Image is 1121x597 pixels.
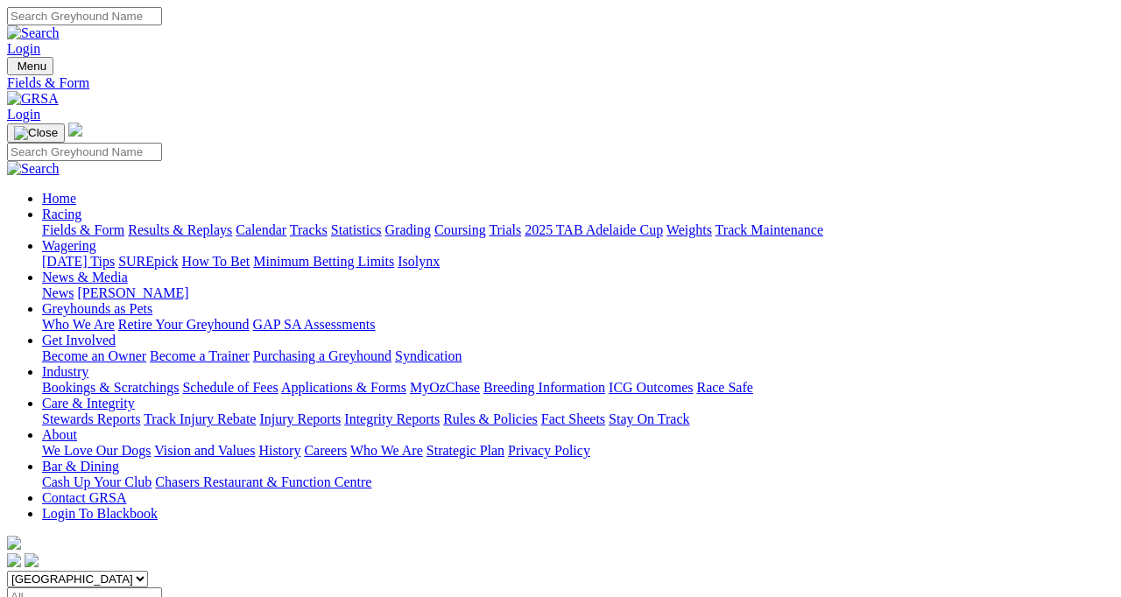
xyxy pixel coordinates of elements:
[42,285,1114,301] div: News & Media
[14,126,58,140] img: Close
[118,254,178,269] a: SUREpick
[182,254,250,269] a: How To Bet
[155,474,371,489] a: Chasers Restaurant & Function Centre
[304,443,347,458] a: Careers
[42,364,88,379] a: Industry
[42,348,1114,364] div: Get Involved
[508,443,590,458] a: Privacy Policy
[42,348,146,363] a: Become an Owner
[42,396,135,411] a: Care & Integrity
[483,380,605,395] a: Breeding Information
[666,222,712,237] a: Weights
[77,285,188,300] a: [PERSON_NAME]
[395,348,462,363] a: Syndication
[42,191,76,206] a: Home
[7,143,162,161] input: Search
[696,380,752,395] a: Race Safe
[42,333,116,348] a: Get Involved
[350,443,423,458] a: Who We Are
[609,380,693,395] a: ICG Outcomes
[42,427,77,442] a: About
[154,443,255,458] a: Vision and Values
[42,443,151,458] a: We Love Our Dogs
[7,553,21,567] img: facebook.svg
[259,411,341,426] a: Injury Reports
[42,380,179,395] a: Bookings & Scratchings
[42,411,140,426] a: Stewards Reports
[7,57,53,75] button: Toggle navigation
[42,254,1114,270] div: Wagering
[489,222,521,237] a: Trials
[42,301,152,316] a: Greyhounds as Pets
[42,490,126,505] a: Contact GRSA
[128,222,232,237] a: Results & Replays
[385,222,431,237] a: Grading
[398,254,440,269] a: Isolynx
[258,443,300,458] a: History
[18,60,46,73] span: Menu
[68,123,82,137] img: logo-grsa-white.png
[434,222,486,237] a: Coursing
[253,317,376,332] a: GAP SA Assessments
[42,222,124,237] a: Fields & Form
[42,506,158,521] a: Login To Blackbook
[42,285,74,300] a: News
[42,474,152,489] a: Cash Up Your Club
[7,7,162,25] input: Search
[331,222,382,237] a: Statistics
[443,411,538,426] a: Rules & Policies
[182,380,278,395] a: Schedule of Fees
[7,107,40,122] a: Login
[150,348,250,363] a: Become a Trainer
[253,254,394,269] a: Minimum Betting Limits
[541,411,605,426] a: Fact Sheets
[42,411,1114,427] div: Care & Integrity
[290,222,328,237] a: Tracks
[236,222,286,237] a: Calendar
[42,254,115,269] a: [DATE] Tips
[144,411,256,426] a: Track Injury Rebate
[25,553,39,567] img: twitter.svg
[7,91,59,107] img: GRSA
[42,222,1114,238] div: Racing
[42,238,96,253] a: Wagering
[7,75,1114,91] a: Fields & Form
[281,380,406,395] a: Applications & Forms
[253,348,391,363] a: Purchasing a Greyhound
[118,317,250,332] a: Retire Your Greyhound
[42,317,115,332] a: Who We Are
[427,443,504,458] a: Strategic Plan
[7,536,21,550] img: logo-grsa-white.png
[7,41,40,56] a: Login
[7,25,60,41] img: Search
[42,459,119,474] a: Bar & Dining
[525,222,663,237] a: 2025 TAB Adelaide Cup
[42,317,1114,333] div: Greyhounds as Pets
[410,380,480,395] a: MyOzChase
[344,411,440,426] a: Integrity Reports
[42,207,81,221] a: Racing
[716,222,823,237] a: Track Maintenance
[42,380,1114,396] div: Industry
[609,411,689,426] a: Stay On Track
[7,161,60,177] img: Search
[42,474,1114,490] div: Bar & Dining
[42,270,128,284] a: News & Media
[42,443,1114,459] div: About
[7,123,65,143] button: Toggle navigation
